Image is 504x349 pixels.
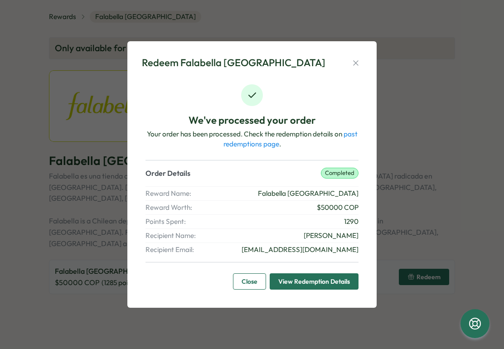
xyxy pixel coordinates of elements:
button: View Redemption Details [270,273,359,290]
p: completed [321,168,359,179]
span: Close [242,274,257,289]
span: [EMAIL_ADDRESS][DOMAIN_NAME] [242,245,359,255]
span: View Redemption Details [278,274,350,289]
div: Redeem Falabella [GEOGRAPHIC_DATA] [142,56,325,70]
p: We've processed your order [189,113,316,127]
span: Recipient Name: [145,231,196,241]
a: past redemptions page [223,130,358,148]
span: Recipient Email: [145,245,196,255]
span: [PERSON_NAME] [304,231,359,241]
span: Reward Worth: [145,203,196,213]
button: Close [233,273,266,290]
span: $ 50000 COP [317,203,359,213]
p: Order Details [145,168,190,179]
span: Falabella [GEOGRAPHIC_DATA] [258,189,359,199]
span: 1290 [344,217,359,227]
span: Points Spent: [145,217,196,227]
span: Reward Name: [145,189,196,199]
p: Your order has been processed. Check the redemption details on . [145,129,359,149]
